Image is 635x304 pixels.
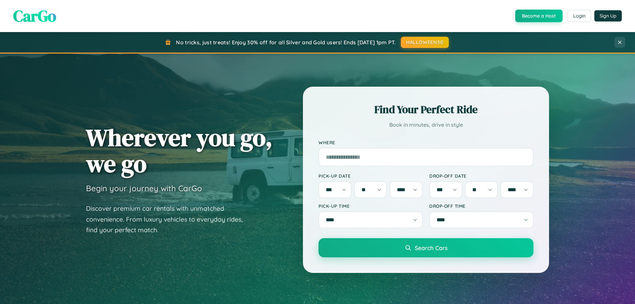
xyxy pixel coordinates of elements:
[86,183,202,193] h3: Begin your journey with CarGo
[415,244,447,251] span: Search Cars
[568,10,591,22] button: Login
[318,102,533,117] h2: Find Your Perfect Ride
[176,39,396,46] span: No tricks, just treats! Enjoy 30% off for all Silver and Gold users! Ends [DATE] 1pm PT.
[594,10,622,22] button: Sign Up
[318,238,533,257] button: Search Cars
[515,10,563,22] button: Become a Host
[318,120,533,130] p: Book in minutes, drive in style
[429,203,533,209] label: Drop-off Time
[86,203,251,236] p: Discover premium car rentals with unmatched convenience. From luxury vehicles to everyday rides, ...
[318,140,533,145] label: Where
[86,124,273,177] h1: Wherever you go, we go
[429,173,533,179] label: Drop-off Date
[318,173,423,179] label: Pick-up Date
[318,203,423,209] label: Pick-up Time
[401,37,449,48] button: HALLOWEEN30
[13,5,56,27] span: CarGo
